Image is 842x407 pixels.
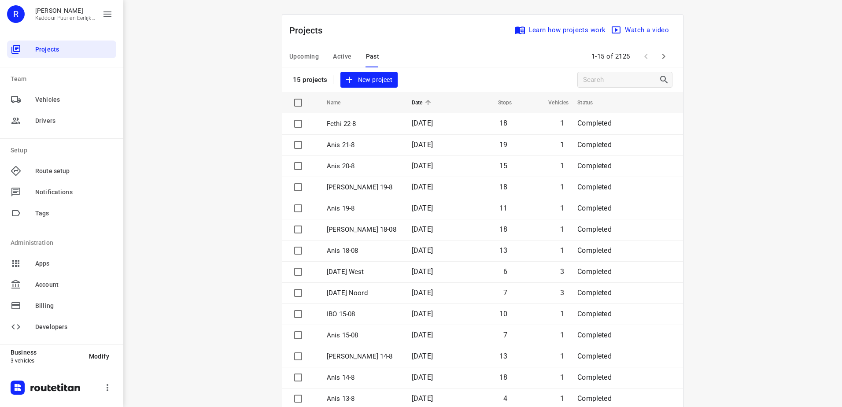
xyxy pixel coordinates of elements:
span: Completed [577,394,612,403]
span: 19 [499,141,507,149]
div: Billing [7,297,116,314]
span: 7 [503,289,507,297]
span: Completed [577,183,612,191]
p: Jeffrey 18-08 [327,225,399,235]
span: Drivers [35,116,113,126]
span: [DATE] [412,373,433,381]
span: 7 [503,331,507,339]
p: Anis 20-8 [327,161,399,171]
span: Past [366,51,380,62]
span: 4 [503,394,507,403]
p: Administration [11,238,116,248]
span: Notifications [35,188,113,197]
span: Completed [577,162,612,170]
p: Jeffrey 19-8 [327,182,399,192]
span: [DATE] [412,289,433,297]
span: 1 [560,141,564,149]
span: Developers [35,322,113,332]
p: 16-08-2025 Noord [327,288,399,298]
div: Notifications [7,183,116,201]
span: Status [577,97,604,108]
span: Completed [577,352,612,360]
div: Projects [7,41,116,58]
span: [DATE] [412,352,433,360]
span: Completed [577,267,612,276]
span: Date [412,97,434,108]
span: 18 [499,373,507,381]
button: New project [340,72,398,88]
p: Anis 18-08 [327,246,399,256]
div: Route setup [7,162,116,180]
p: Team [11,74,116,84]
p: Anis 19-8 [327,203,399,214]
span: Vehicles [35,95,113,104]
div: Search [659,74,672,85]
p: Anis 14-8 [327,373,399,383]
p: 15 projects [293,76,328,84]
p: Business [11,349,82,356]
span: 1 [560,310,564,318]
div: Apps [7,255,116,272]
span: 13 [499,352,507,360]
span: Active [333,51,351,62]
span: [DATE] [412,267,433,276]
span: 1 [560,246,564,255]
p: Setup [11,146,116,155]
span: 13 [499,246,507,255]
div: Account [7,276,116,293]
span: [DATE] [412,141,433,149]
div: Vehicles [7,91,116,108]
span: 11 [499,204,507,212]
span: 1 [560,162,564,170]
span: 1-15 of 2125 [588,47,634,66]
span: Completed [577,204,612,212]
span: [DATE] [412,204,433,212]
div: Tags [7,204,116,222]
span: Completed [577,373,612,381]
div: Developers [7,318,116,336]
span: Completed [577,289,612,297]
span: Completed [577,119,612,127]
span: Tags [35,209,113,218]
p: Anwar 14-8 [327,351,399,362]
span: 15 [499,162,507,170]
input: Search projects [583,73,659,87]
p: Kaddour Puur en Eerlijk Vlees B.V. [35,15,95,21]
span: Completed [577,246,612,255]
span: 18 [499,119,507,127]
p: Anis 13-8 [327,394,399,404]
span: [DATE] [412,119,433,127]
span: 1 [560,119,564,127]
span: Apps [35,259,113,268]
span: Upcoming [289,51,319,62]
span: 10 [499,310,507,318]
span: [DATE] [412,225,433,233]
span: 1 [560,225,564,233]
p: Anis 21-8 [327,140,399,150]
p: Projects [289,24,330,37]
span: Modify [89,353,109,360]
span: 1 [560,352,564,360]
div: Drivers [7,112,116,129]
span: Previous Page [637,48,655,65]
p: IBO 15-08 [327,309,399,319]
span: 1 [560,394,564,403]
span: 18 [499,225,507,233]
p: Rachid Kaddour [35,7,95,14]
span: Projects [35,45,113,54]
span: Completed [577,225,612,233]
span: Vehicles [537,97,569,108]
p: Anis 15-08 [327,330,399,340]
span: 3 [560,289,564,297]
span: Completed [577,331,612,339]
span: Route setup [35,166,113,176]
span: 1 [560,204,564,212]
span: Completed [577,310,612,318]
span: New project [346,74,392,85]
span: [DATE] [412,394,433,403]
p: 3 vehicles [11,358,82,364]
div: R [7,5,25,23]
span: Next Page [655,48,672,65]
span: [DATE] [412,310,433,318]
span: 1 [560,373,564,381]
